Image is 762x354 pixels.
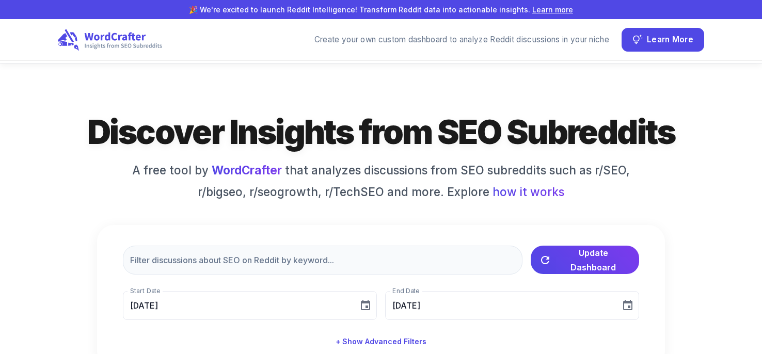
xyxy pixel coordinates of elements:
[130,286,160,295] label: Start Date
[17,4,745,15] p: 🎉 We're excited to launch Reddit Intelligence! Transform Reddit data into actionable insights.
[531,246,639,274] button: Update Dashboard
[532,5,573,14] a: Learn more
[123,246,522,275] input: Filter discussions about SEO on Reddit by keyword...
[493,183,564,201] span: how it works
[555,246,631,275] span: Update Dashboard
[331,332,431,351] button: + Show Advanced Filters
[647,33,693,47] span: Learn More
[617,295,638,316] button: Choose date, selected date is Aug 16, 2025
[123,291,351,320] input: MM/DD/YYYY
[58,110,704,153] h1: Discover Insights from SEO Subreddits
[392,286,419,295] label: End Date
[212,163,282,177] a: WordCrafter
[622,28,704,52] button: Learn More
[385,291,613,320] input: MM/DD/YYYY
[314,34,609,46] div: Create your own custom dashboard to analyze Reddit discussions in your niche
[123,162,639,200] h6: A free tool by that analyzes discussions from SEO subreddits such as r/SEO, r/bigseo, r/seogrowth...
[355,295,376,316] button: Choose date, selected date is Jul 17, 2025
